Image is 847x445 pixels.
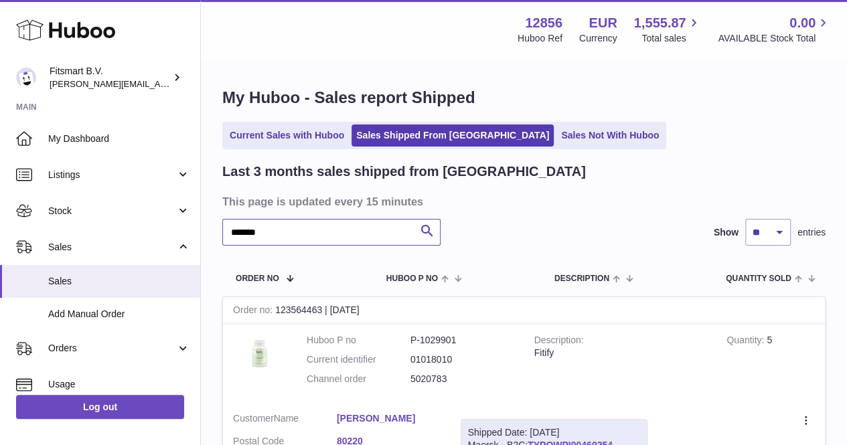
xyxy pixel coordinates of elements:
span: Orders [48,342,176,355]
img: 128561739542540.png [233,334,287,372]
span: Usage [48,378,190,391]
div: 123564463 | [DATE] [223,297,825,324]
a: Sales Shipped From [GEOGRAPHIC_DATA] [352,124,554,147]
span: Listings [48,169,176,181]
div: Currency [579,32,617,45]
a: 0.00 AVAILABLE Stock Total [718,14,831,45]
div: Fitify [534,347,707,359]
span: [PERSON_NAME][EMAIL_ADDRESS][DOMAIN_NAME] [50,78,268,89]
span: Order No [236,274,279,283]
span: 0.00 [789,14,816,32]
a: Sales Not With Huboo [556,124,664,147]
dd: 01018010 [410,353,514,366]
dt: Current identifier [307,353,410,366]
dt: Channel order [307,373,410,385]
span: Sales [48,275,190,288]
span: Sales [48,241,176,254]
dt: Name [233,412,337,428]
a: 1,555.87 Total sales [634,14,702,45]
strong: Description [534,335,584,349]
td: 5 [716,324,825,402]
h1: My Huboo - Sales report Shipped [222,87,826,108]
label: Show [714,226,739,239]
dd: 5020783 [410,373,514,385]
span: Quantity Sold [726,274,791,283]
strong: Order no [233,304,275,319]
a: [PERSON_NAME] [337,412,441,425]
div: Fitsmart B.V. [50,65,170,90]
span: Stock [48,205,176,217]
span: Description [554,274,609,283]
strong: Quantity [726,335,767,349]
img: jonathan@leaderoo.com [16,68,36,88]
dd: P-1029901 [410,334,514,347]
span: My Dashboard [48,132,190,145]
strong: 12856 [525,14,562,32]
h3: This page is updated every 15 minutes [222,194,822,209]
dt: Huboo P no [307,334,410,347]
span: Customer [233,413,274,424]
a: Current Sales with Huboo [225,124,349,147]
span: Huboo P no [386,274,438,283]
span: Total sales [641,32,701,45]
span: 1,555.87 [634,14,686,32]
span: entries [797,226,826,239]
strong: EUR [589,14,617,32]
a: Log out [16,395,184,419]
span: AVAILABLE Stock Total [718,32,831,45]
span: Add Manual Order [48,308,190,321]
h2: Last 3 months sales shipped from [GEOGRAPHIC_DATA] [222,163,586,181]
div: Huboo Ref [518,32,562,45]
div: Shipped Date: [DATE] [468,426,640,439]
